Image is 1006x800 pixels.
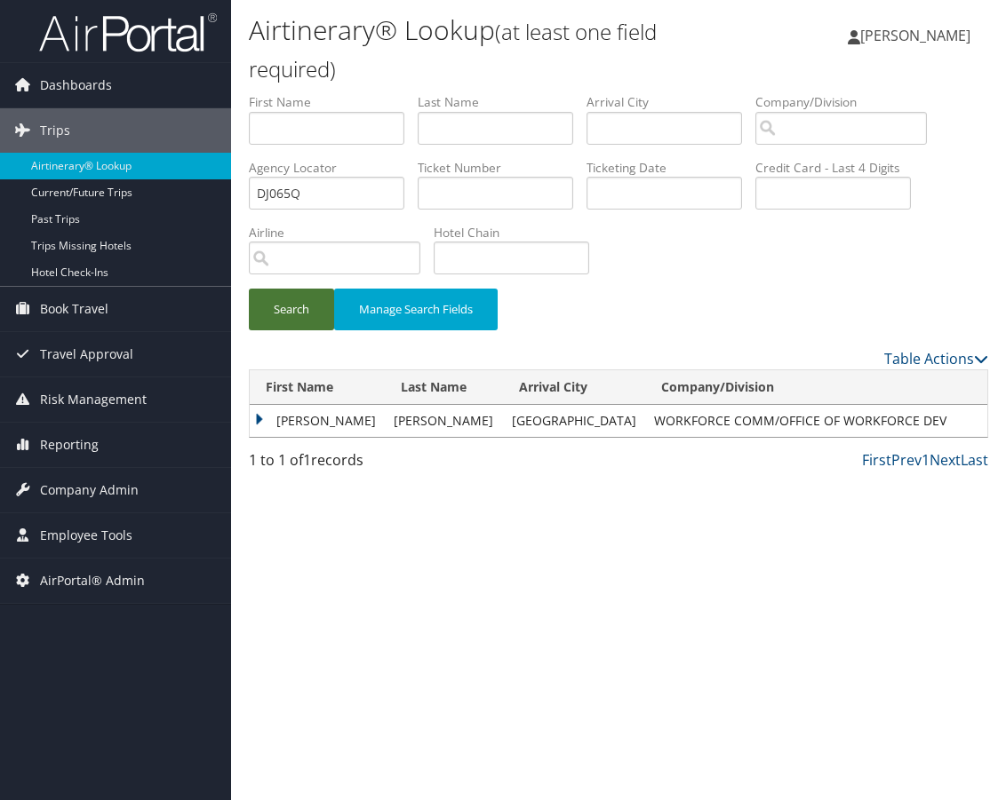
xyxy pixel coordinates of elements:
[249,93,418,111] label: First Name
[922,450,930,470] a: 1
[249,289,334,330] button: Search
[645,370,987,405] th: Company/Division
[40,513,132,558] span: Employee Tools
[39,12,217,53] img: airportal-logo.png
[40,558,145,603] span: AirPortal® Admin
[249,224,434,242] label: Airline
[587,159,755,177] label: Ticketing Date
[40,468,139,512] span: Company Admin
[334,289,498,330] button: Manage Search Fields
[891,450,922,470] a: Prev
[418,93,587,111] label: Last Name
[250,370,385,405] th: First Name: activate to sort column ascending
[848,9,988,62] a: [PERSON_NAME]
[884,349,988,368] a: Table Actions
[961,450,988,470] a: Last
[755,93,940,111] label: Company/Division
[40,63,112,107] span: Dashboards
[860,26,970,45] span: [PERSON_NAME]
[930,450,961,470] a: Next
[503,370,645,405] th: Arrival City: activate to sort column ascending
[303,450,311,470] span: 1
[40,287,108,331] span: Book Travel
[40,108,70,153] span: Trips
[40,332,133,376] span: Travel Approval
[249,12,742,86] h1: Airtinerary® Lookup
[645,405,987,437] td: WORKFORCE COMM/OFFICE OF WORKFORCE DEV
[503,405,645,437] td: [GEOGRAPHIC_DATA]
[40,423,99,467] span: Reporting
[755,159,924,177] label: Credit Card - Last 4 Digits
[587,93,755,111] label: Arrival City
[40,377,147,422] span: Risk Management
[862,450,891,470] a: First
[385,405,502,437] td: [PERSON_NAME]
[434,224,603,242] label: Hotel Chain
[249,449,414,479] div: 1 to 1 of records
[249,159,418,177] label: Agency Locator
[250,405,385,437] td: [PERSON_NAME]
[385,370,502,405] th: Last Name: activate to sort column ascending
[418,159,587,177] label: Ticket Number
